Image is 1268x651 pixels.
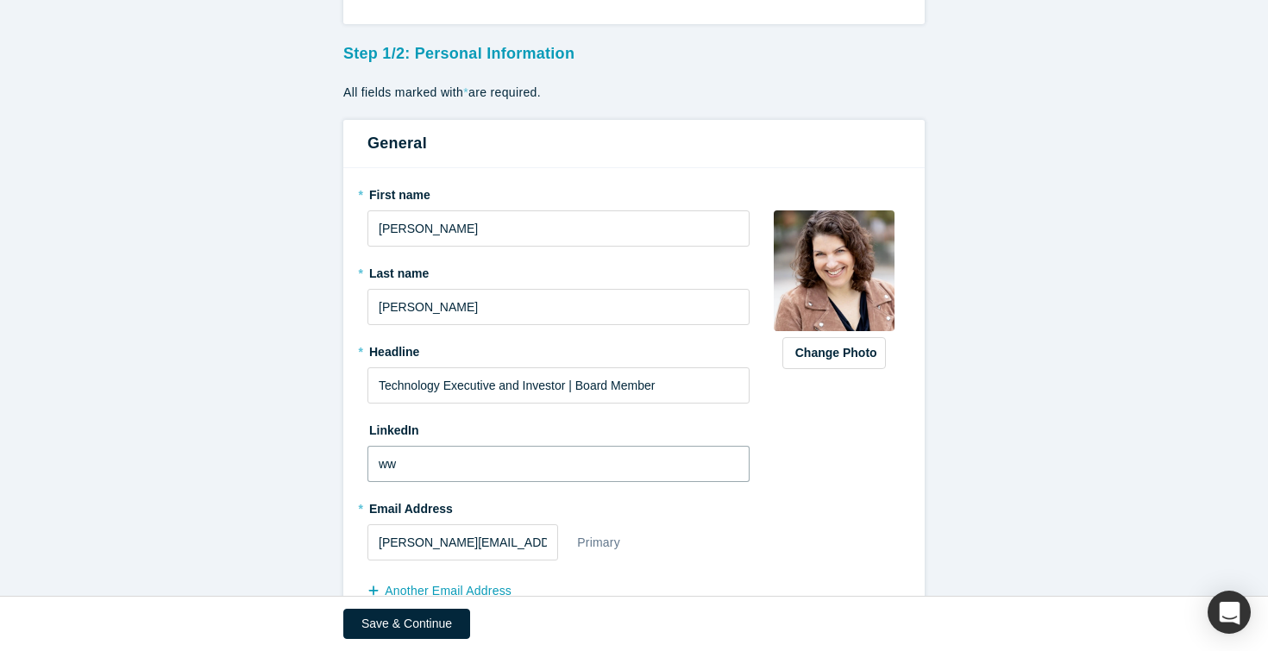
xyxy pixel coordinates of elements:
[367,416,419,440] label: LinkedIn
[367,494,453,518] label: Email Address
[343,36,925,66] h3: Step 1/2: Personal Information
[367,132,901,155] h3: General
[367,367,750,404] input: Partner, CEO
[367,180,750,204] label: First name
[367,576,530,606] button: another Email Address
[774,210,895,331] img: Profile user default
[367,337,750,361] label: Headline
[343,84,925,102] p: All fields marked with are required.
[367,259,750,283] label: Last name
[343,609,470,639] button: Save & Continue
[782,337,886,369] button: Change Photo
[576,528,621,558] div: Primary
